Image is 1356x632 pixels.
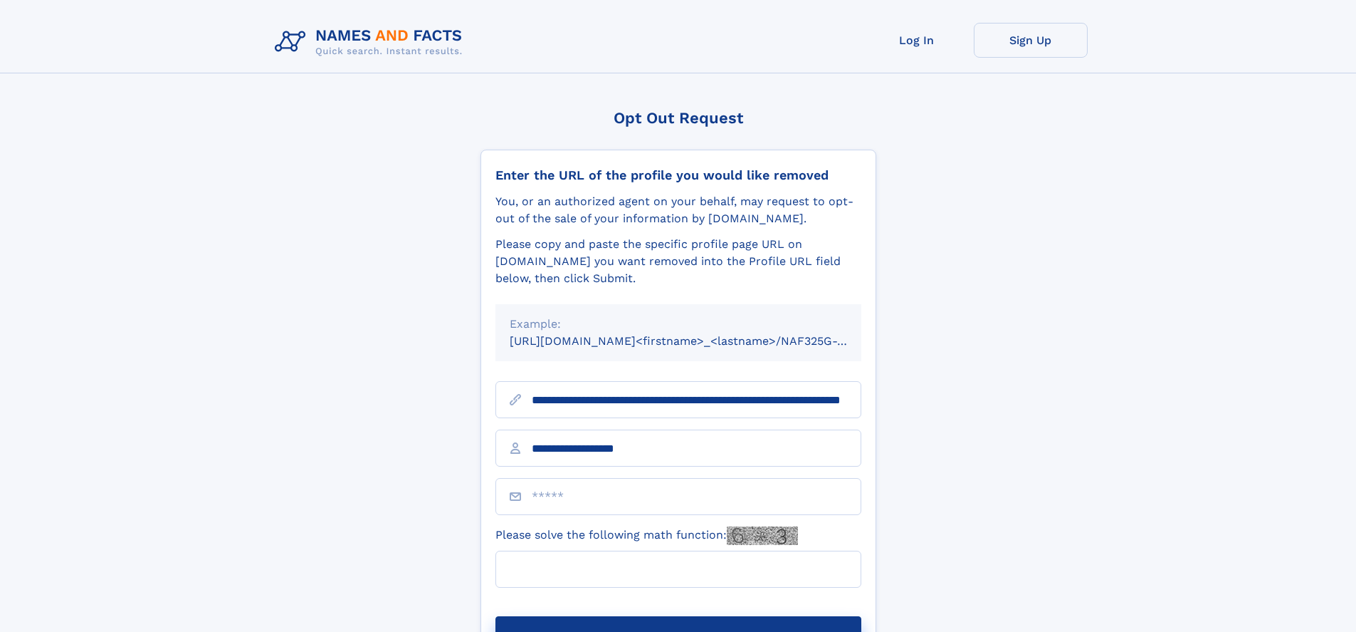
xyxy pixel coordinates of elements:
[480,109,876,127] div: Opt Out Request
[510,334,888,348] small: [URL][DOMAIN_NAME]<firstname>_<lastname>/NAF325G-xxxxxxxx
[495,193,861,227] div: You, or an authorized agent on your behalf, may request to opt-out of the sale of your informatio...
[860,23,974,58] a: Log In
[495,527,798,545] label: Please solve the following math function:
[495,167,861,183] div: Enter the URL of the profile you would like removed
[269,23,474,61] img: Logo Names and Facts
[495,236,861,287] div: Please copy and paste the specific profile page URL on [DOMAIN_NAME] you want removed into the Pr...
[510,316,847,333] div: Example:
[974,23,1088,58] a: Sign Up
